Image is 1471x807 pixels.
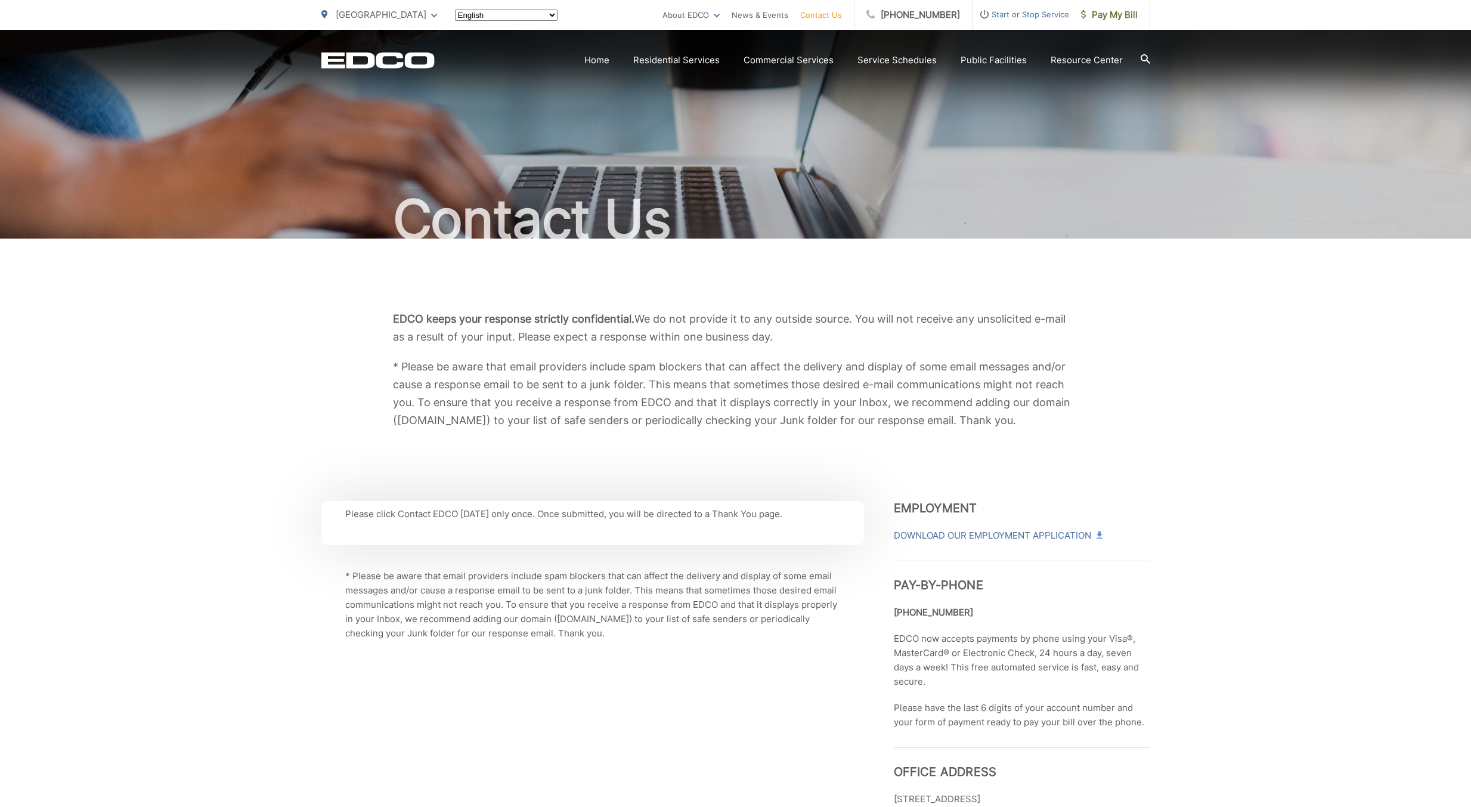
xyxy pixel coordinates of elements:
[894,701,1150,729] p: Please have the last 6 digits of your account number and your form of payment ready to pay your b...
[345,569,840,641] p: * Please be aware that email providers include spam blockers that can affect the delivery and dis...
[321,52,435,69] a: EDCD logo. Return to the homepage.
[393,310,1079,346] p: We do not provide it to any outside source. You will not receive any unsolicited e-mail as a resu...
[894,632,1150,689] p: EDCO now accepts payments by phone using your Visa®, MasterCard® or Electronic Check, 24 hours a ...
[744,53,834,67] a: Commercial Services
[894,528,1101,543] a: Download Our Employment Application
[732,8,788,22] a: News & Events
[393,313,634,325] b: EDCO keeps your response strictly confidential.
[321,190,1150,249] h1: Contact Us
[857,53,937,67] a: Service Schedules
[633,53,720,67] a: Residential Services
[345,507,840,521] p: Please click Contact EDCO [DATE] only once. Once submitted, you will be directed to a Thank You p...
[1081,8,1138,22] span: Pay My Bill
[336,9,426,20] span: [GEOGRAPHIC_DATA]
[894,607,973,618] strong: [PHONE_NUMBER]
[894,501,1150,515] h3: Employment
[894,747,1150,779] h3: Office Address
[662,8,720,22] a: About EDCO
[455,10,558,21] select: Select a language
[393,358,1079,429] p: * Please be aware that email providers include spam blockers that can affect the delivery and dis...
[894,561,1150,592] h3: Pay-by-Phone
[800,8,842,22] a: Contact Us
[1051,53,1123,67] a: Resource Center
[584,53,609,67] a: Home
[961,53,1027,67] a: Public Facilities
